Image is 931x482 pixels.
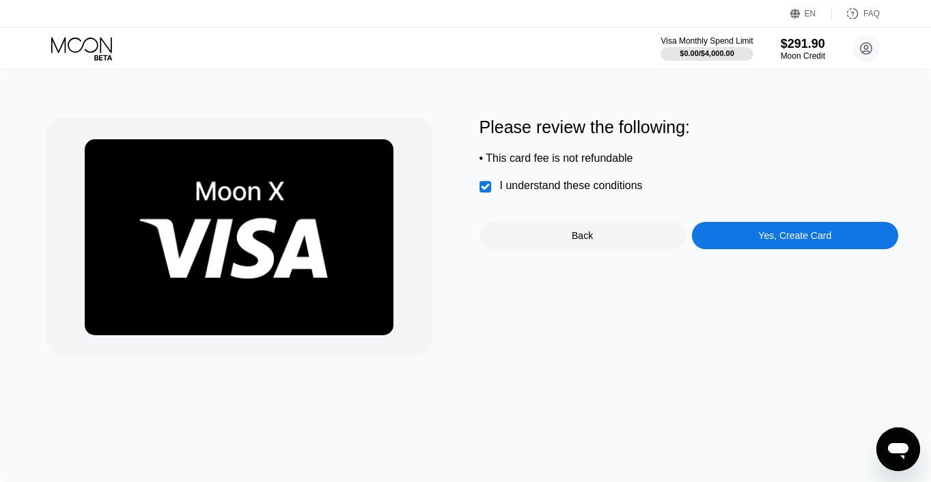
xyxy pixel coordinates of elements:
div:  [480,180,493,194]
div: $291.90Moon Credit [781,37,825,61]
div: $291.90 [781,37,825,51]
iframe: Button to launch messaging window [876,427,920,471]
div: Yes, Create Card [758,230,831,241]
div: Visa Monthly Spend Limit$0.00/$4,000.00 [661,36,753,61]
div: I understand these conditions [500,180,643,192]
div: • This card fee is not refundable [480,152,898,165]
div: Visa Monthly Spend Limit [661,36,753,46]
div: Back [572,230,593,241]
div: Yes, Create Card [692,222,898,249]
div: Moon Credit [781,51,825,61]
div: EN [805,9,816,18]
div: EN [790,7,832,20]
div: FAQ [863,9,880,18]
div: FAQ [832,7,880,20]
div: Back [480,222,686,249]
div: $0.00 / $4,000.00 [680,49,734,57]
div: Please review the following: [480,117,898,137]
